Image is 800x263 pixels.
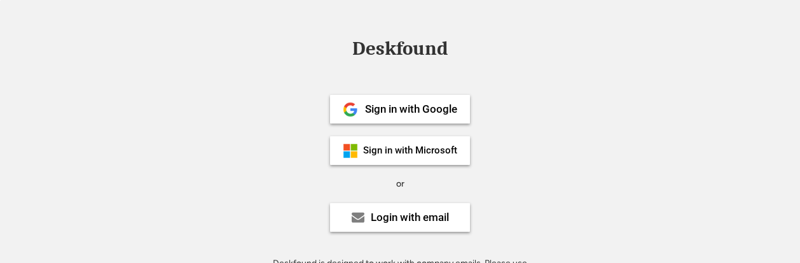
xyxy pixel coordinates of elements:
[396,178,404,190] div: or
[343,102,358,117] img: 1024px-Google__G__Logo.svg.png
[371,212,449,223] div: Login with email
[346,39,454,59] div: Deskfound
[343,143,358,159] img: ms-symbollockup_mssymbol_19.png
[365,104,457,115] div: Sign in with Google
[363,146,457,155] div: Sign in with Microsoft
